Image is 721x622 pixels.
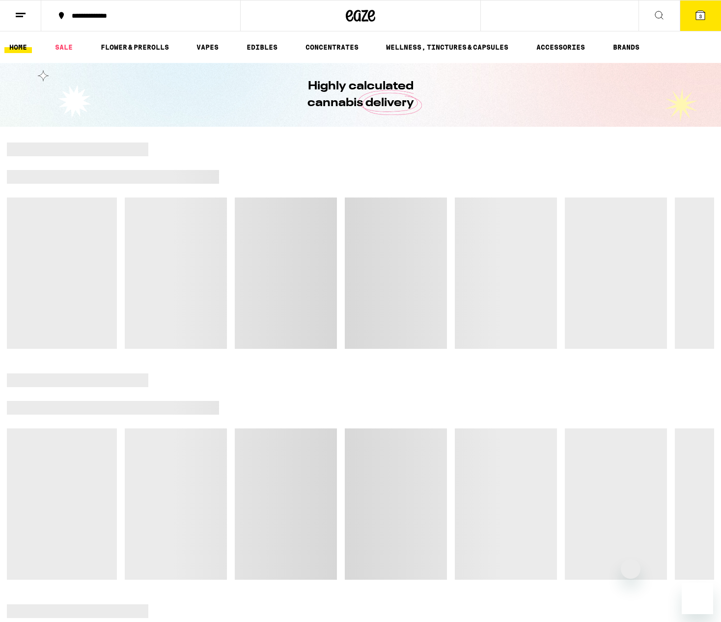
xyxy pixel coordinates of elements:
[608,41,644,53] a: BRANDS
[4,41,32,53] a: HOME
[699,13,702,19] span: 3
[682,583,713,614] iframe: Button to launch messaging window
[50,41,78,53] a: SALE
[680,0,721,31] button: 3
[279,78,442,112] h1: Highly calculated cannabis delivery
[621,559,640,579] iframe: Close message
[96,41,174,53] a: FLOWER & PREROLLS
[531,41,590,53] a: ACCESSORIES
[381,41,513,53] a: WELLNESS, TINCTURES & CAPSULES
[301,41,363,53] a: CONCENTRATES
[192,41,223,53] a: VAPES
[242,41,282,53] a: EDIBLES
